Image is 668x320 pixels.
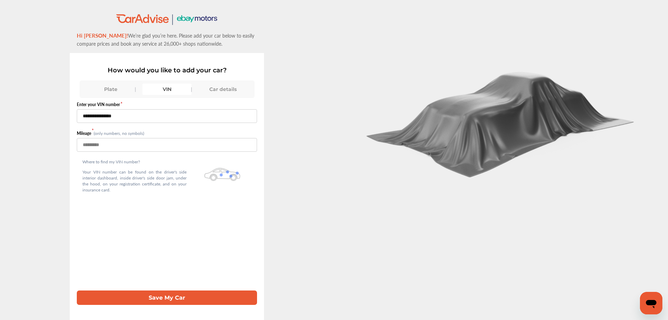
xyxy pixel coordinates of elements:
img: olbwX0zPblBWoAAAAASUVORK5CYII= [204,168,240,181]
p: Where to find my VIN number? [82,159,187,165]
div: VIN [142,84,191,95]
div: Car details [198,84,248,95]
small: (only numbers, no symbols) [94,130,144,136]
p: Your VIN number can be found on the driver's side interior dashboard, inside driver's side door j... [82,169,187,193]
label: Enter your VIN number [77,102,257,107]
button: Save My Car [77,290,257,305]
iframe: Button to launch messaging window [640,292,662,314]
span: Hi [PERSON_NAME]! [77,32,128,39]
img: carCoverBlack.2823a3dccd746e18b3f8.png [361,64,641,178]
label: Mileage [77,130,94,136]
span: We’re glad you’re here. Please add your car below to easily compare prices and book any service a... [77,32,254,47]
p: How would you like to add your car? [77,66,257,74]
div: Plate [86,84,135,95]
